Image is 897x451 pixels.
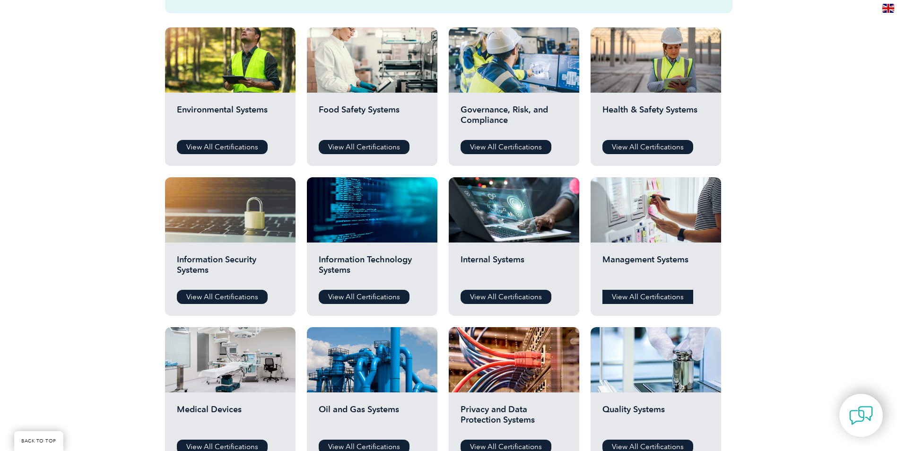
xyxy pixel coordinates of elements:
[602,290,693,304] a: View All Certifications
[177,404,284,433] h2: Medical Devices
[602,254,709,283] h2: Management Systems
[849,404,873,427] img: contact-chat.png
[177,140,268,154] a: View All Certifications
[461,104,567,133] h2: Governance, Risk, and Compliance
[461,254,567,283] h2: Internal Systems
[177,290,268,304] a: View All Certifications
[602,104,709,133] h2: Health & Safety Systems
[14,431,63,451] a: BACK TO TOP
[319,290,409,304] a: View All Certifications
[319,254,426,283] h2: Information Technology Systems
[319,404,426,433] h2: Oil and Gas Systems
[461,290,551,304] a: View All Certifications
[461,404,567,433] h2: Privacy and Data Protection Systems
[882,4,894,13] img: en
[319,140,409,154] a: View All Certifications
[602,140,693,154] a: View All Certifications
[461,140,551,154] a: View All Certifications
[602,404,709,433] h2: Quality Systems
[319,104,426,133] h2: Food Safety Systems
[177,254,284,283] h2: Information Security Systems
[177,104,284,133] h2: Environmental Systems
